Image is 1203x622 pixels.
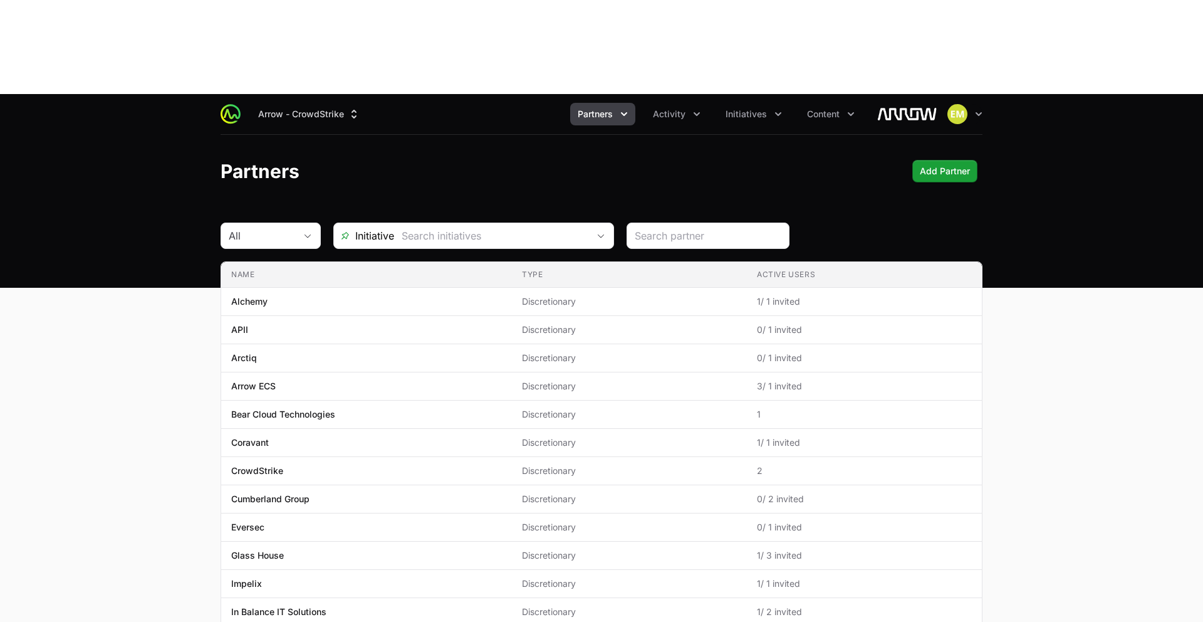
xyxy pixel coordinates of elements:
[718,103,789,125] div: Initiatives menu
[229,228,295,243] div: All
[570,103,635,125] button: Partners
[522,436,737,449] span: Discretionary
[231,352,257,364] p: Arctiq
[221,223,320,248] button: All
[588,223,613,248] div: Open
[920,164,970,179] span: Add Partner
[578,108,613,120] span: Partners
[522,521,737,534] span: Discretionary
[522,606,737,618] span: Discretionary
[653,108,685,120] span: Activity
[912,160,977,182] button: Add Partner
[512,262,747,288] th: Type
[757,465,972,477] span: 2
[231,549,284,562] p: Glass House
[757,549,972,562] span: 1 / 3 invited
[231,465,283,477] p: CrowdStrike
[231,606,326,618] p: In Balance IT Solutions
[522,352,737,364] span: Discretionary
[221,104,241,124] img: ActivitySource
[757,324,972,336] span: 0 / 1 invited
[522,324,737,336] span: Discretionary
[231,493,310,505] p: Cumberland Group
[877,102,937,127] img: Arrow
[757,380,972,393] span: 3 / 1 invited
[231,380,276,393] p: Arrow ECS
[251,103,368,125] div: Supplier switch menu
[645,103,708,125] button: Activity
[747,262,982,288] th: Active Users
[726,108,767,120] span: Initiatives
[221,262,512,288] th: Name
[912,160,977,182] div: Primary actions
[231,521,264,534] p: Eversec
[231,408,335,421] p: Bear Cloud Technologies
[522,465,737,477] span: Discretionary
[251,103,368,125] button: Arrow - CrowdStrike
[757,521,972,534] span: 0 / 1 invited
[799,103,862,125] button: Content
[231,436,269,449] p: Coravant
[645,103,708,125] div: Activity menu
[807,108,840,120] span: Content
[522,408,737,421] span: Discretionary
[757,436,972,449] span: 1 / 1 invited
[522,493,737,505] span: Discretionary
[231,324,248,336] p: APII
[757,352,972,364] span: 0 / 1 invited
[718,103,789,125] button: Initiatives
[241,103,862,125] div: Main navigation
[334,228,394,243] span: Initiative
[757,493,972,505] span: 0 / 2 invited
[757,606,972,618] span: 1 / 2 invited
[522,380,737,393] span: Discretionary
[231,577,262,590] p: Impelix
[522,577,737,590] span: Discretionary
[757,408,972,421] span: 1
[799,103,862,125] div: Content menu
[635,228,781,243] input: Search partner
[231,295,268,308] p: Alchemy
[757,577,972,590] span: 1 / 1 invited
[522,295,737,308] span: Discretionary
[757,295,972,308] span: 1 / 1 invited
[522,549,737,562] span: Discretionary
[221,160,299,182] h1: Partners
[570,103,635,125] div: Partners menu
[947,104,967,124] img: Eric Mingus
[394,223,588,248] input: Search initiatives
